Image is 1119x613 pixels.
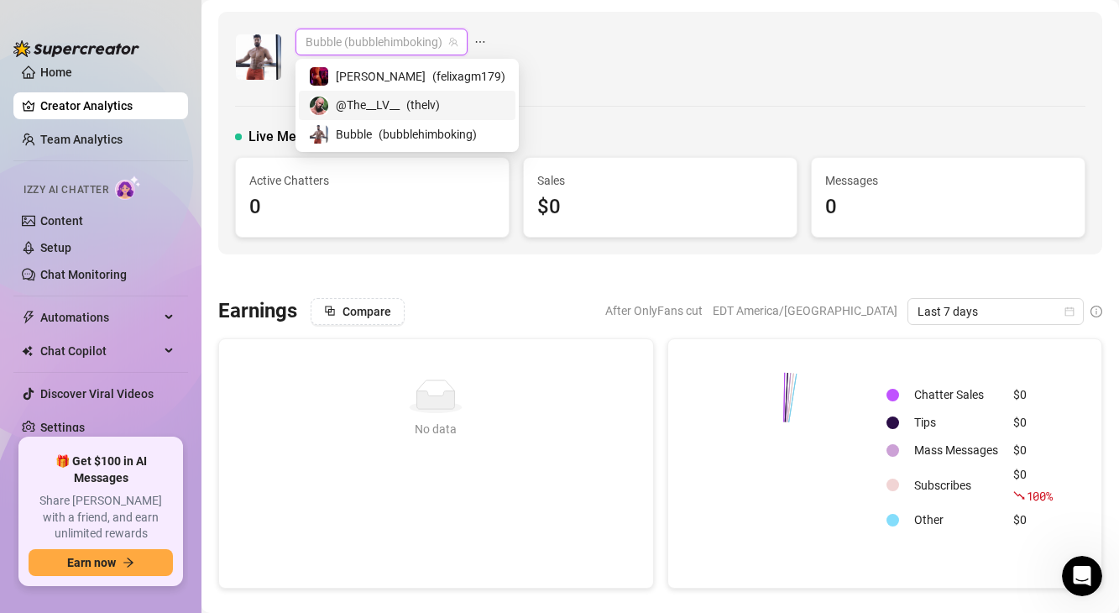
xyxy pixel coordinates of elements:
[101,494,235,507] a: Open in help center
[907,410,1005,436] td: Tips
[199,439,223,473] span: 😃
[336,96,400,114] span: @The__LV__
[311,298,405,325] button: Compare
[310,125,328,144] img: Bubble
[907,507,1005,533] td: Other
[11,7,43,39] button: go back
[336,67,426,86] span: [PERSON_NAME]
[40,214,83,228] a: Content
[155,439,180,473] span: 😐
[1013,385,1053,404] div: $0
[406,96,440,114] span: ( thelv )
[29,493,173,542] span: Share [PERSON_NAME] with a friend, and earn unlimited rewards
[112,439,136,473] span: 😞
[474,29,486,55] span: ellipsis
[310,67,328,86] img: Felix
[907,437,1005,464] td: Mass Messages
[310,97,328,115] img: @The__LV__
[306,29,458,55] span: Bubble (bubblehimboking)
[40,92,175,119] a: Creator Analytics
[263,7,295,39] button: Expand window
[248,127,389,147] span: Live Metrics (last hour)
[22,311,35,324] span: thunderbolt
[115,176,141,200] img: AI Chatter
[825,171,1071,190] span: Messages
[40,338,159,364] span: Chat Copilot
[1013,441,1053,459] div: $0
[146,439,190,473] span: neutral face reaction
[1013,413,1053,432] div: $0
[123,557,134,568] span: arrow-right
[40,65,72,79] a: Home
[67,556,116,569] span: Earn now
[336,125,372,144] span: Bubble
[825,191,1071,223] div: 0
[20,422,316,441] div: Did this answer your question?
[40,268,127,281] a: Chat Monitoring
[190,439,233,473] span: smiley reaction
[1090,306,1102,317] span: info-circle
[1027,488,1053,504] span: 100 %
[249,171,495,190] span: Active Chatters
[907,465,1005,506] td: Subscribes
[295,7,325,37] div: Close
[29,453,173,486] span: 🎁 Get $100 in AI Messages
[40,304,159,331] span: Automations
[40,241,71,254] a: Setup
[218,298,297,325] h3: Earnings
[537,191,783,223] div: $0
[239,420,633,438] div: No data
[40,421,85,434] a: Settings
[1062,556,1102,596] iframe: Intercom live chat
[448,37,458,47] span: team
[537,171,783,190] span: Sales
[40,133,123,146] a: Team Analytics
[1013,490,1025,501] span: fall
[24,182,108,198] span: Izzy AI Chatter
[1013,465,1053,506] div: $0
[236,34,281,80] img: Bubble
[379,125,477,144] span: ( bubblehimboking )
[249,191,495,223] div: 0
[324,305,336,317] span: block
[907,382,1005,408] td: Chatter Sales
[40,387,154,401] a: Discover Viral Videos
[102,439,146,473] span: disappointed reaction
[1064,306,1075,317] span: calendar
[605,298,703,323] span: After OnlyFans cut
[432,67,505,86] span: ( felixagm179 )
[22,345,33,357] img: Chat Copilot
[713,298,897,323] span: EDT America/[GEOGRAPHIC_DATA]
[918,299,1074,324] span: Last 7 days
[342,305,391,318] span: Compare
[13,40,139,57] img: logo-BBDzfeDw.svg
[1013,511,1053,529] div: $0
[29,549,173,576] button: Earn nowarrow-right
